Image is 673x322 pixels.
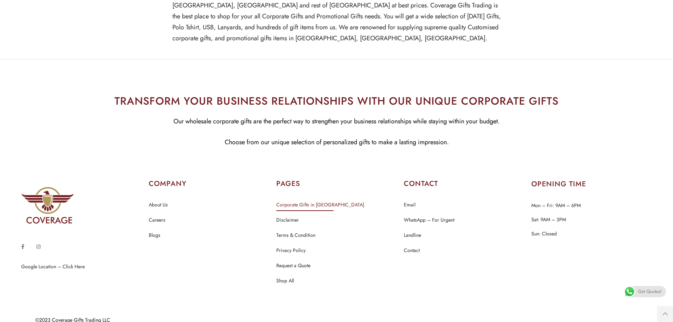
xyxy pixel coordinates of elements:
[531,198,652,241] p: Mon – Fri: 9AM – 6PM Sat: 9AM – 3PM Sun: Closed
[149,200,168,210] a: About Us
[404,216,454,225] a: WhatsApp – For Urgent
[276,231,315,240] a: Terms & Condition
[276,261,311,270] a: Request a Quote
[404,231,421,240] a: Landline
[276,179,397,189] h2: PAGES
[404,200,415,210] a: Email
[404,179,524,189] h2: CONTACT
[276,200,364,210] a: Corporate Gifts in [GEOGRAPHIC_DATA]
[404,246,420,255] a: Contact
[21,263,85,270] a: Google Location – Click Here
[276,276,294,286] a: Shop All
[531,181,652,188] h2: OPENING TIME
[276,246,306,255] a: Privacy Policy
[149,231,160,240] a: Blogs
[5,93,668,109] h2: TRANSFORM YOUR BUSINESS RELATIONSHIPS WITH OUR UNIQUE CORPORATE GIFTS
[5,116,668,127] p: Our wholesale corporate gifts are the perfect way to strengthen your business relationships while...
[638,286,662,297] span: Get Quotes!
[149,216,165,225] a: Careers
[5,137,668,148] p: Choose from our unique selection of personalized gifts to make a lasting impression.
[276,216,299,225] a: Disclaimer
[149,179,269,189] h2: COMPANY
